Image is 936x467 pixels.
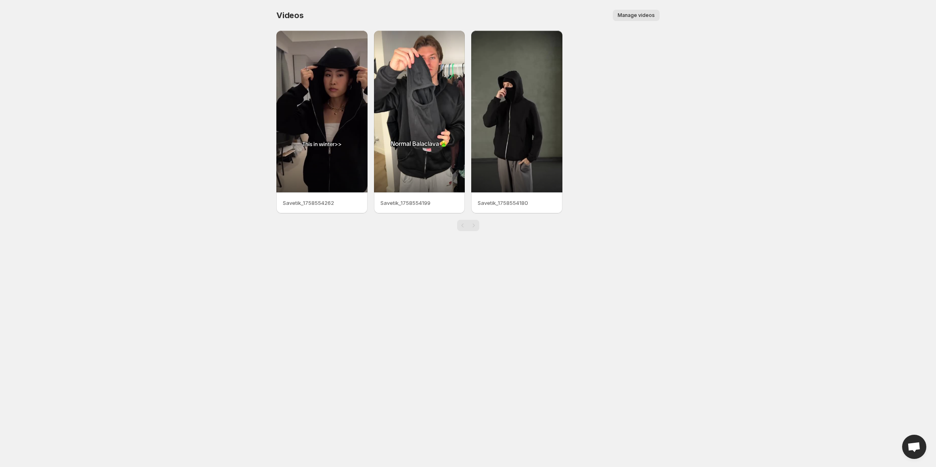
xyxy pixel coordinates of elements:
[478,199,556,207] p: Savetik_1758554180
[457,220,479,231] nav: Pagination
[618,12,655,19] span: Manage videos
[380,199,459,207] p: Savetik_1758554199
[283,199,361,207] p: Savetik_1758554262
[902,435,926,459] div: Open chat
[276,10,304,20] span: Videos
[613,10,660,21] button: Manage videos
